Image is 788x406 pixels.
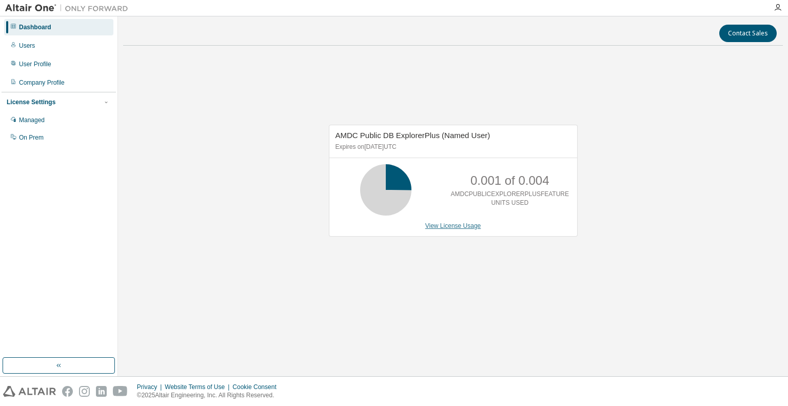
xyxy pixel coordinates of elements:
p: AMDCPUBLICEXPLORERPLUSFEATURE UNITS USED [451,190,569,207]
img: altair_logo.svg [3,386,56,397]
div: Company Profile [19,79,65,87]
div: Users [19,42,35,50]
div: License Settings [7,98,55,106]
div: Dashboard [19,23,51,31]
img: youtube.svg [113,386,128,397]
div: Website Terms of Use [165,383,232,391]
button: Contact Sales [719,25,777,42]
span: AMDC Public DB ExplorerPlus (Named User) [336,131,490,140]
img: facebook.svg [62,386,73,397]
div: Cookie Consent [232,383,282,391]
p: Expires on [DATE] UTC [336,143,568,151]
p: 0.001 of 0.004 [470,172,549,189]
div: On Prem [19,133,44,142]
img: instagram.svg [79,386,90,397]
a: View License Usage [425,222,481,229]
img: linkedin.svg [96,386,107,397]
div: Privacy [137,383,165,391]
img: Altair One [5,3,133,13]
p: © 2025 Altair Engineering, Inc. All Rights Reserved. [137,391,283,400]
div: Managed [19,116,45,124]
div: User Profile [19,60,51,68]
